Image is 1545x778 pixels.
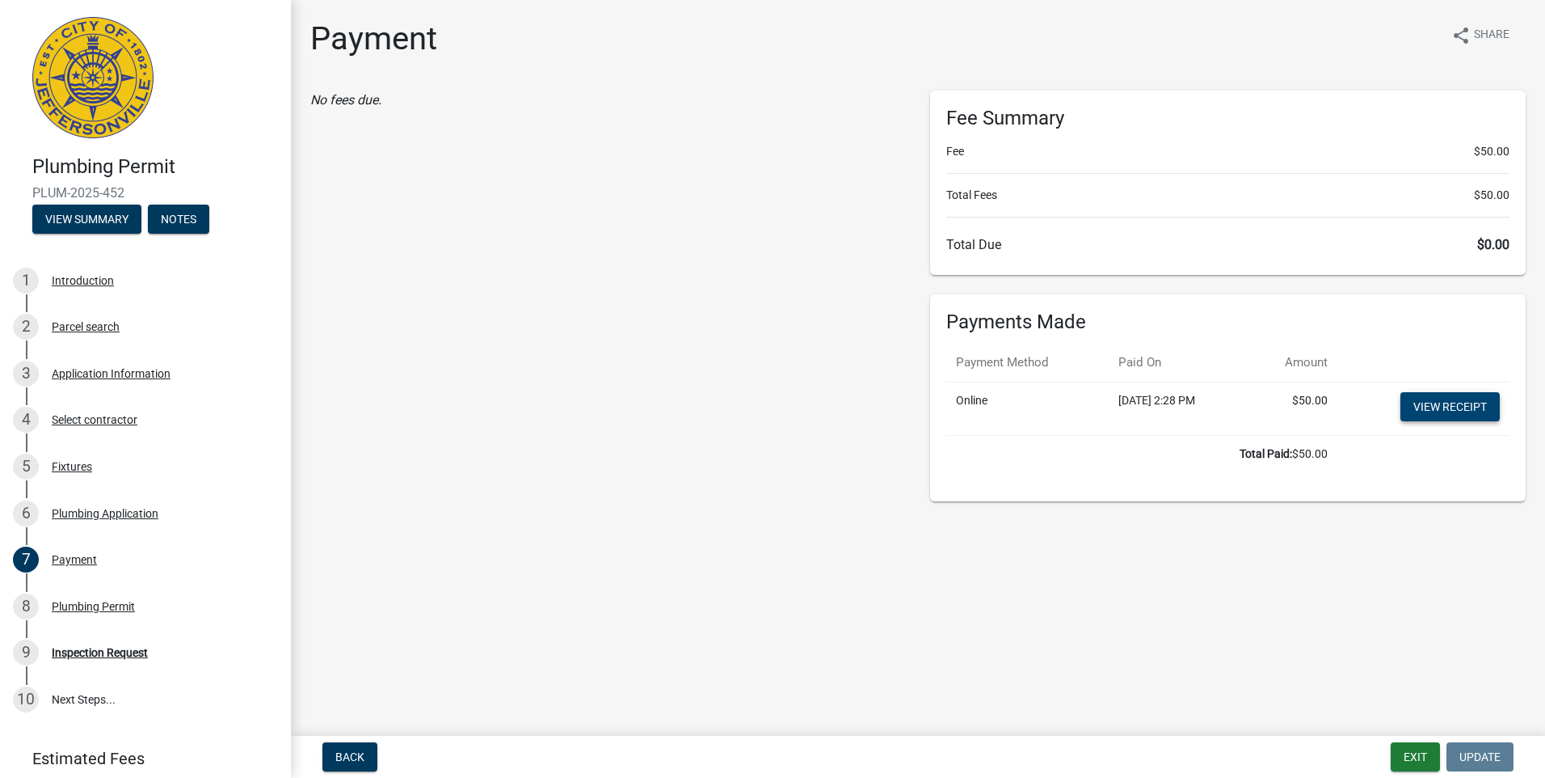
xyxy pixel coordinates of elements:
div: Inspection Request [52,647,148,658]
img: City of Jeffersonville, Indiana [32,17,154,138]
i: No fees due. [310,92,381,108]
li: Fee [946,143,1509,160]
td: $50.00 [1248,382,1337,435]
button: shareShare [1438,19,1522,51]
a: Estimated Fees [13,742,265,775]
button: Back [322,742,377,772]
div: 7 [13,547,39,573]
div: Introduction [52,275,114,286]
wm-modal-confirm: Summary [32,214,141,226]
div: Parcel search [52,321,120,332]
div: Fixtures [52,461,92,472]
wm-modal-confirm: Notes [148,214,209,226]
button: Notes [148,205,209,234]
h6: Total Due [946,237,1509,252]
span: $50.00 [1474,143,1509,160]
div: 2 [13,314,39,340]
button: Update [1446,742,1513,772]
div: Select contractor [52,414,137,425]
span: $50.00 [1474,187,1509,204]
div: 3 [13,361,39,387]
button: Exit [1391,742,1440,772]
td: [DATE] 2:28 PM [1109,382,1248,435]
th: Amount [1248,344,1337,382]
span: Update [1459,751,1501,763]
li: Total Fees [946,187,1509,204]
h1: Payment [310,19,437,58]
th: Paid On [1109,344,1248,382]
a: View receipt [1400,392,1500,421]
div: 4 [13,407,39,433]
i: share [1451,26,1471,45]
div: Application Information [52,368,170,379]
span: $0.00 [1477,237,1509,252]
div: 8 [13,594,39,619]
div: 1 [13,268,39,294]
h6: Fee Summary [946,107,1509,130]
th: Payment Method [946,344,1109,382]
h6: Payments Made [946,311,1509,334]
div: 10 [13,687,39,712]
td: Online [946,382,1109,435]
div: 5 [13,454,39,480]
div: Payment [52,554,97,565]
div: 6 [13,501,39,526]
h4: Plumbing Permit [32,155,278,179]
b: Total Paid: [1240,447,1292,460]
span: PLUM-2025-452 [32,185,259,201]
div: 9 [13,640,39,666]
span: Share [1474,26,1509,45]
div: Plumbing Permit [52,601,135,612]
div: Plumbing Application [52,508,158,519]
td: $50.00 [946,435,1337,472]
span: Back [335,751,364,763]
button: View Summary [32,205,141,234]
